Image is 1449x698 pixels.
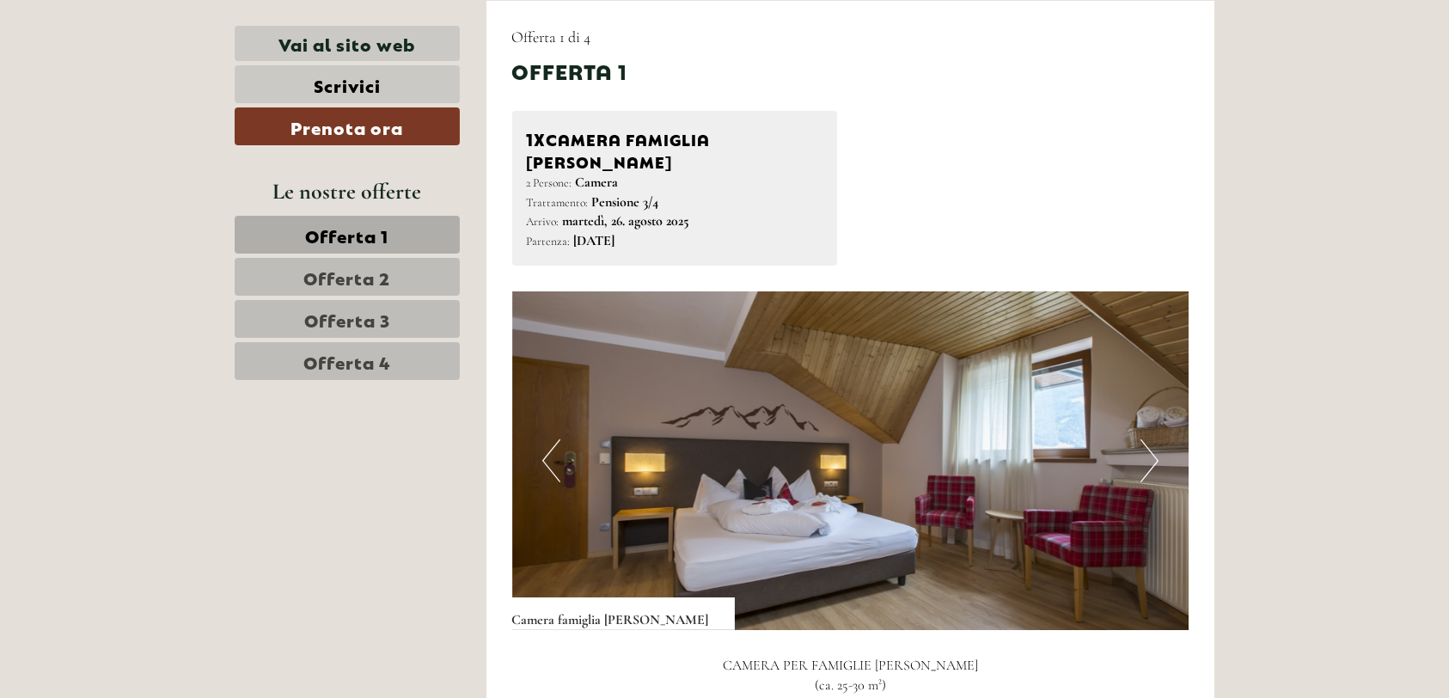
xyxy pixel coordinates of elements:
[1140,439,1159,482] button: Next
[512,56,628,85] div: Offerta 1
[527,195,589,210] small: Trattamento:
[527,234,571,248] small: Partenza:
[527,126,547,150] b: 1x
[235,175,460,207] div: Le nostre offerte
[512,291,1189,630] img: image
[576,174,619,191] b: Camera
[26,50,229,64] div: [GEOGRAPHIC_DATA]
[527,175,572,190] small: 2 Persone:
[574,232,615,249] b: [DATE]
[304,265,391,289] span: Offerta 2
[303,349,391,373] span: Offerta 4
[304,307,390,331] span: Offerta 3
[576,445,677,483] button: Invia
[301,13,376,42] div: giovedì
[512,28,591,46] span: Offerta 1 di 4
[592,193,659,211] b: Pensione 3/4
[563,212,690,230] b: martedì, 26. agosto 2025
[512,597,735,630] div: Camera famiglia [PERSON_NAME]
[527,126,823,172] div: Camera famiglia [PERSON_NAME]
[13,46,238,99] div: Buon giorno, come possiamo aiutarla?
[306,223,389,247] span: Offerta 1
[235,107,460,145] a: Prenota ora
[235,26,460,61] a: Vai al sito web
[542,439,560,482] button: Previous
[26,83,229,95] small: 13:55
[235,65,460,103] a: Scrivici
[527,214,559,229] small: Arrivo:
